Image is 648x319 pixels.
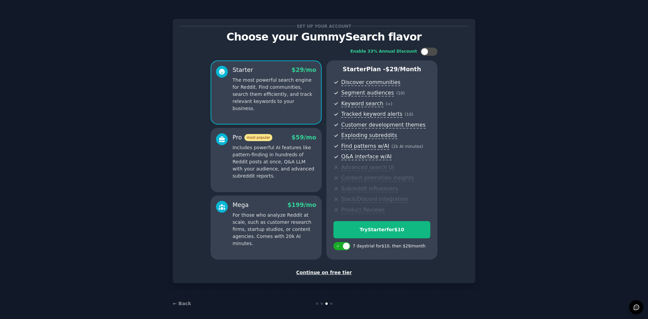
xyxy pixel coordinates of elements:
[341,185,398,192] span: Subreddit influencers
[341,175,414,182] span: Content promotion insights
[341,122,426,129] span: Customer development themes
[233,212,316,247] p: For those who analyze Reddit at scale, such as customer research firms, startup studios, or conte...
[233,66,253,74] div: Starter
[333,65,430,74] p: Starter Plan -
[180,269,468,276] div: Continue on free tier
[385,66,421,73] span: $ 29 /month
[341,153,391,160] span: Q&A interface w/AI
[341,196,408,203] span: Slack/Discord integration
[341,111,402,118] span: Tracked keyword alerts
[296,23,353,30] span: Set up your account
[341,207,385,214] span: Product Reviews
[233,77,316,112] p: The most powerful search engine for Reddit. Find communities, search them efficiently, and track ...
[233,144,316,180] p: Includes powerful AI features like pattern-finding in hundreds of Reddit posts at once, Q&A LLM w...
[334,226,430,233] div: Try Starter for $10
[180,31,468,43] p: Choose your GummySearch flavor
[341,79,400,86] span: Discover communities
[288,202,316,208] span: $ 199 /mo
[233,133,272,142] div: Pro
[391,144,423,149] span: ( 2k AI minutes )
[233,201,249,209] div: Mega
[341,100,383,107] span: Keyword search
[292,134,316,141] span: $ 59 /mo
[341,143,389,150] span: Find patterns w/AI
[173,301,191,306] a: ← Back
[244,134,273,141] span: most popular
[341,132,397,139] span: Exploding subreddits
[386,102,393,106] span: ( ∞ )
[396,91,405,96] span: ( 10 )
[292,67,316,73] span: $ 29 /mo
[353,243,426,249] div: 7 days trial for $10 , then $ 29 /month
[350,49,417,55] div: Enable 33% Annual Discount
[341,89,394,97] span: Segment audiences
[341,164,394,171] span: Advanced search UI
[405,112,413,117] span: ( 10 )
[333,221,430,238] button: TryStarterfor$10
